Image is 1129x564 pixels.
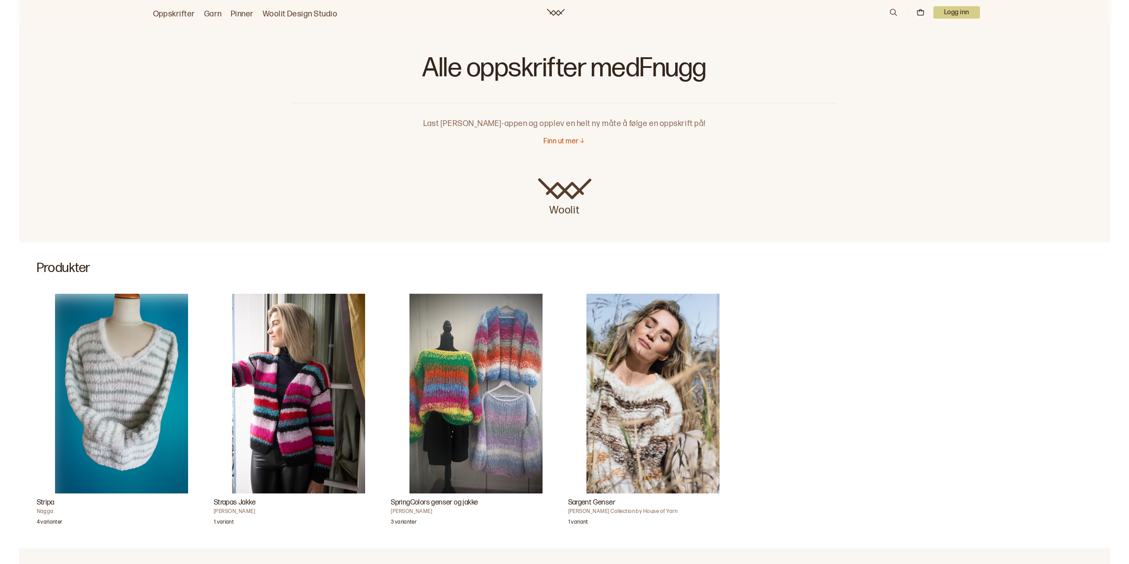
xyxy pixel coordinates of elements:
[538,178,591,200] img: Woolit
[568,519,588,528] p: 1 variant
[543,137,585,146] button: Finn ut mer
[231,8,254,20] a: Pinner
[933,6,980,19] button: User dropdown
[232,294,365,493] img: Ane Kydland ThomassenStrapas Jakke
[409,294,543,493] img: Marit JægerSpringColors genser og jakke
[37,497,207,508] h3: Stripa
[586,294,720,493] img: Camilla Pihl Collection by House of YarnSargent Genser
[292,103,838,130] p: Last [PERSON_NAME]-appen og opplev en helt ny måte å følge en oppskrift på!
[568,294,738,531] a: Sargent Genser
[538,200,591,217] p: Woolit
[391,519,417,528] p: 3 varianter
[568,497,738,508] h3: Sargent Genser
[55,294,188,493] img: NaggaStripa
[391,294,561,531] a: SpringColors genser og jakke
[292,53,838,89] h1: Alle oppskrifter med Fnugg
[391,497,561,508] h3: SpringColors genser og jakke
[37,294,207,531] a: Stripa
[263,8,338,20] a: Woolit Design Studio
[933,6,980,19] p: Logg inn
[543,137,578,146] p: Finn ut mer
[214,497,384,508] h3: Strapas Jakke
[214,508,384,515] h4: [PERSON_NAME]
[568,508,738,515] h4: [PERSON_NAME] Collection by House of Yarn
[214,294,384,531] a: Strapas Jakke
[538,178,591,217] a: Woolit
[37,519,63,528] p: 4 varianter
[19,242,1110,276] h2: Produkter
[204,8,222,20] a: Garn
[214,519,234,528] p: 1 variant
[153,8,195,20] a: Oppskrifter
[547,9,565,16] a: Woolit
[37,508,207,515] h4: Nagga
[391,508,561,515] h4: [PERSON_NAME]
